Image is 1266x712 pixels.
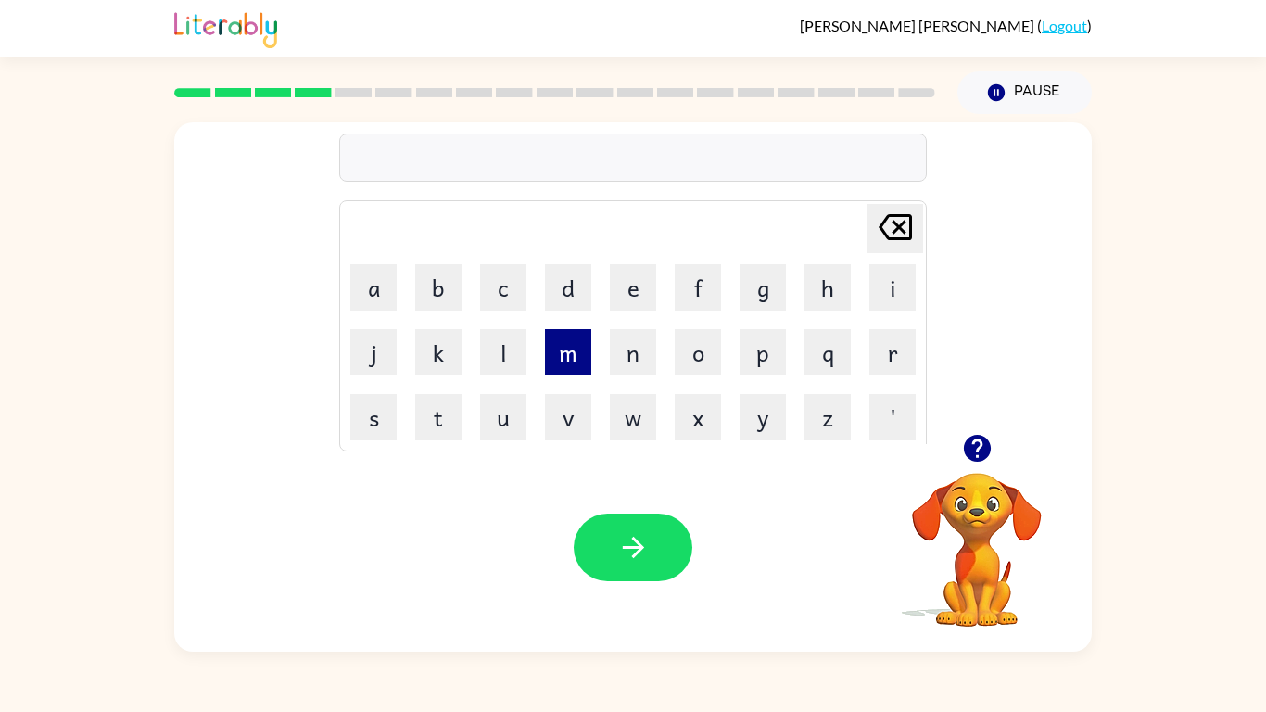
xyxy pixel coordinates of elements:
button: d [545,264,591,311]
button: m [545,329,591,375]
img: Literably [174,7,277,48]
div: ( ) [800,17,1092,34]
button: q [804,329,851,375]
button: w [610,394,656,440]
button: ' [869,394,916,440]
button: h [804,264,851,311]
button: p [740,329,786,375]
button: s [350,394,397,440]
button: r [869,329,916,375]
button: u [480,394,526,440]
button: z [804,394,851,440]
button: Pause [957,71,1092,114]
button: x [675,394,721,440]
a: Logout [1042,17,1087,34]
span: [PERSON_NAME] [PERSON_NAME] [800,17,1037,34]
button: n [610,329,656,375]
button: o [675,329,721,375]
button: v [545,394,591,440]
button: g [740,264,786,311]
button: y [740,394,786,440]
button: b [415,264,462,311]
button: f [675,264,721,311]
button: c [480,264,526,311]
button: k [415,329,462,375]
button: i [869,264,916,311]
button: e [610,264,656,311]
button: j [350,329,397,375]
button: l [480,329,526,375]
video: Your browser must support playing .mp4 files to use Literably. Please try using another browser. [884,444,1070,629]
button: a [350,264,397,311]
button: t [415,394,462,440]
